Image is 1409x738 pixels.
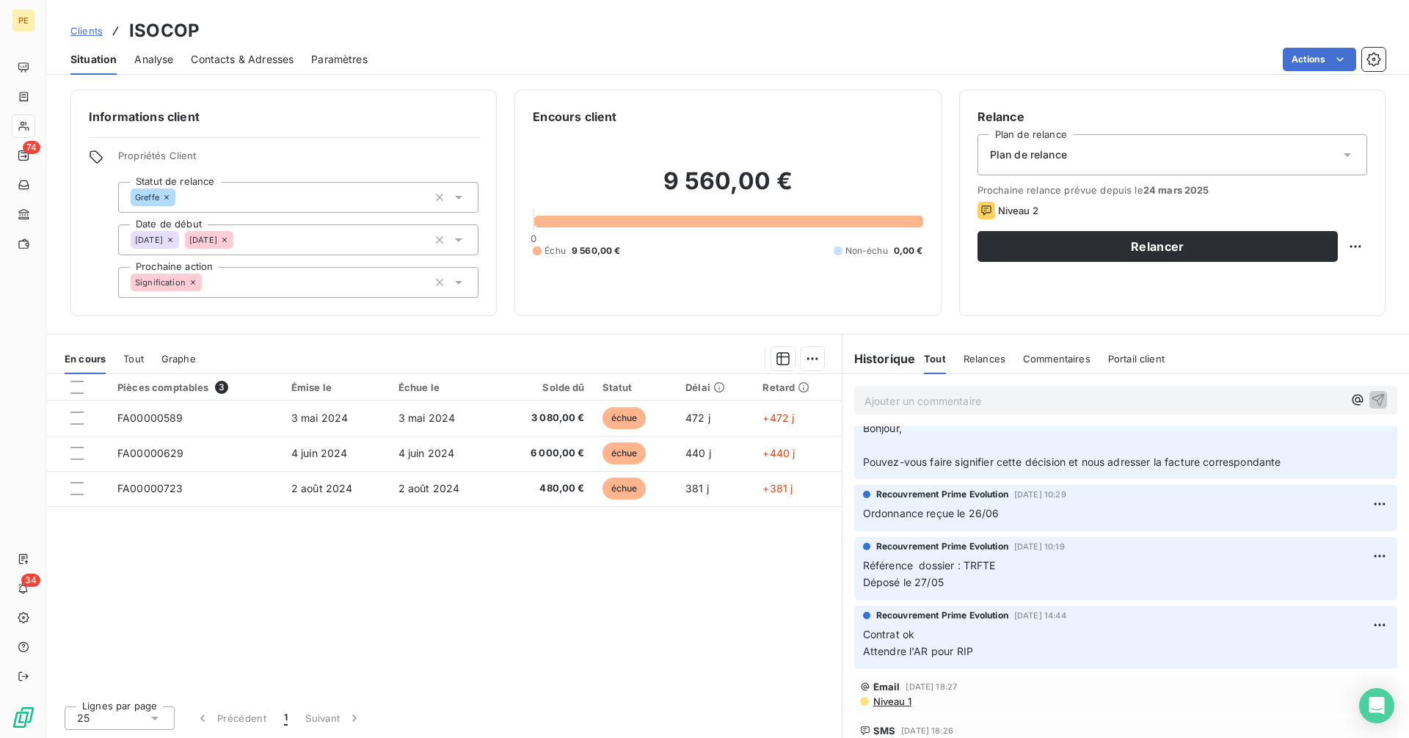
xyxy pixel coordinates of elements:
[762,412,794,424] span: +472 j
[876,609,1008,622] span: Recouvrement Prime Evolution
[215,381,228,394] span: 3
[77,711,90,726] span: 25
[506,481,585,496] span: 480,00 €
[117,412,183,424] span: FA00000589
[506,446,585,461] span: 6 000,00 €
[175,191,187,204] input: Ajouter une valeur
[873,725,895,737] span: SMS
[876,488,1008,501] span: Recouvrement Prime Evolution
[762,447,795,459] span: +440 j
[233,233,245,246] input: Ajouter une valeur
[872,695,911,707] span: Niveau 1
[1014,542,1065,551] span: [DATE] 10:19
[12,9,35,32] div: PE
[189,235,217,244] span: [DATE]
[990,147,1067,162] span: Plan de relance
[1014,611,1066,620] span: [DATE] 14:44
[398,412,456,424] span: 3 mai 2024
[602,442,647,464] span: échue
[1023,353,1091,365] span: Commentaires
[117,447,184,459] span: FA00000629
[873,681,900,693] span: Email
[135,235,163,244] span: [DATE]
[275,703,296,734] button: 1
[964,353,1005,365] span: Relances
[685,381,745,393] div: Délai
[863,422,902,434] span: Bonjour,
[977,108,1367,125] h6: Relance
[398,447,455,459] span: 4 juin 2024
[191,52,294,67] span: Contacts & Adresses
[1108,353,1165,365] span: Portail client
[118,150,478,170] span: Propriétés Client
[1143,184,1209,196] span: 24 mars 2025
[602,478,647,500] span: échue
[533,167,922,211] h2: 9 560,00 €
[533,108,616,125] h6: Encours client
[123,353,144,365] span: Tout
[506,411,585,425] span: 3 080,00 €
[12,706,35,729] img: Logo LeanPay
[572,244,621,257] span: 9 560,00 €
[863,507,1000,519] span: Ordonnance reçue le 26/06
[602,407,647,429] span: échue
[602,381,668,393] div: Statut
[291,482,353,494] span: 2 août 2024
[70,25,103,37] span: Clients
[135,193,159,202] span: Greffe
[65,353,106,365] span: En cours
[1014,490,1066,499] span: [DATE] 10:29
[291,381,381,393] div: Émise le
[894,244,923,257] span: 0,00 €
[134,52,173,67] span: Analyse
[23,141,40,154] span: 74
[906,682,957,691] span: [DATE] 18:27
[202,276,214,289] input: Ajouter une valeur
[1283,48,1356,71] button: Actions
[876,540,1008,553] span: Recouvrement Prime Evolution
[863,559,996,571] span: Référence dossier : TRFTE
[863,576,944,588] span: Déposé le 27/05
[685,447,711,459] span: 440 j
[398,381,488,393] div: Échue le
[545,244,566,257] span: Échu
[398,482,460,494] span: 2 août 2024
[291,412,349,424] span: 3 mai 2024
[685,412,710,424] span: 472 j
[89,108,478,125] h6: Informations client
[506,381,585,393] div: Solde dû
[685,482,709,494] span: 381 j
[21,574,40,587] span: 34
[12,144,34,167] a: 74
[284,711,288,726] span: 1
[117,381,274,394] div: Pièces comptables
[117,482,183,494] span: FA00000723
[998,205,1038,216] span: Niveau 2
[977,231,1338,262] button: Relancer
[863,628,973,657] span: Contrat ok Attendre l'AR pour RIP
[291,447,348,459] span: 4 juin 2024
[1359,688,1394,723] div: Open Intercom Messenger
[296,703,371,734] button: Suivant
[901,726,953,735] span: [DATE] 18:26
[762,381,832,393] div: Retard
[129,18,200,44] h3: ISOCOP
[863,456,1281,468] span: Pouvez-vous faire signifier cette décision et nous adresser la facture correspondante
[762,482,793,494] span: +381 j
[531,233,536,244] span: 0
[842,350,916,368] h6: Historique
[186,703,275,734] button: Précédent
[924,353,946,365] span: Tout
[70,52,117,67] span: Situation
[161,353,196,365] span: Graphe
[135,278,186,287] span: Signification
[977,184,1367,196] span: Prochaine relance prévue depuis le
[311,52,368,67] span: Paramètres
[70,23,103,38] a: Clients
[845,244,888,257] span: Non-échu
